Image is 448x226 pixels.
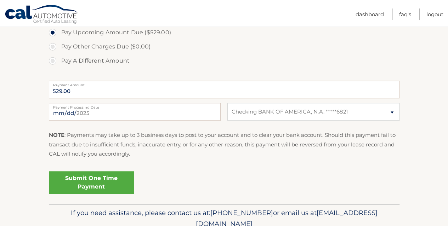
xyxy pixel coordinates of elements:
[356,8,384,20] a: Dashboard
[49,103,221,109] label: Payment Processing Date
[49,81,399,86] label: Payment Amount
[49,81,399,98] input: Payment Amount
[49,132,64,138] strong: NOTE
[49,103,221,121] input: Payment Date
[49,25,399,40] label: Pay Upcoming Amount Due ($529.00)
[426,8,443,20] a: Logout
[210,209,273,217] span: [PHONE_NUMBER]
[399,8,411,20] a: FAQ's
[49,171,134,194] a: Submit One Time Payment
[49,54,399,68] label: Pay A Different Amount
[5,5,79,25] a: Cal Automotive
[49,40,399,54] label: Pay Other Charges Due ($0.00)
[49,131,399,158] p: : Payments may take up to 3 business days to post to your account and to clear your bank account....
